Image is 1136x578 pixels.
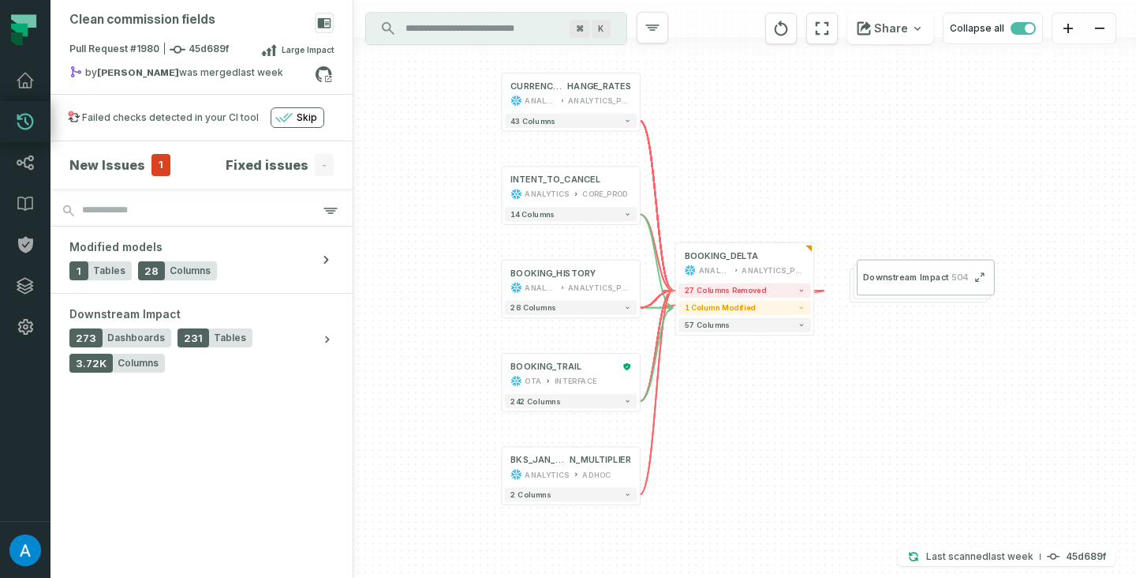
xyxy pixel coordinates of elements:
div: ANALYTICS_PROD [742,265,805,276]
div: INTENT_TO_CANCEL [510,174,600,186]
span: N_MULTIPLIER [570,454,631,466]
span: Pull Request #1980 45d689f [69,42,229,58]
span: 14 columns [510,210,555,219]
span: Downstream Impact [863,272,948,283]
p: Last scanned [926,549,1033,565]
button: Skip [271,107,324,128]
button: Collapse all [943,13,1043,44]
div: by was merged [69,66,315,84]
span: CURRENCY_EXC [510,81,567,92]
div: BKS_JAN_COMMISSION_MULTIPLIER [510,454,631,466]
h4: Fixed issues [226,156,308,175]
span: 1 column modified [685,303,756,312]
span: Columns [170,265,211,277]
h4: New Issues [69,156,145,175]
span: Dashboards [107,332,165,344]
span: Downstream Impact [69,306,181,322]
button: Modified models1Tables28Columns [50,227,353,293]
div: ANALYTICS [525,189,569,201]
a: View on github [313,64,334,84]
span: - [315,154,334,176]
button: zoom in [1052,13,1084,44]
relative-time: Sep 16, 2025, 10:07 AM EDT [238,66,283,78]
span: 1 [69,261,88,280]
button: Last scanned[DATE] 10:27:57 AM45d689f [898,547,1115,566]
div: ADHOC [582,469,611,481]
img: avatar of Adekunle Babatunde [9,535,41,566]
relative-time: Sep 16, 2025, 10:27 AM EDT [988,550,1033,562]
button: New Issues1Fixed issues- [69,154,334,176]
g: Edge from d96154dce97c8f77651f7403e4283909 to 687f4a9bf1021949f90bcc6d96c7b6cd [640,308,673,401]
div: BOOKING_HISTORY [510,268,596,280]
g: Edge from 81e0cd18ace2d35f13556319d16b0d14 to 687f4a9bf1021949f90bcc6d96c7b6cd [640,291,673,308]
span: 27 columns removed [685,286,767,295]
div: Clean commission fields [69,13,215,28]
g: Edge from f043beab9bfda2fc1c29fdeda6334c26 to 687f4a9bf1021949f90bcc6d96c7b6cd [640,291,673,495]
div: BOOKING_TRAIL [510,361,581,373]
strong: Adekunle Babatunde (adekunleba) [97,68,179,77]
span: Press ⌘ + K to focus the search bar [592,20,611,38]
div: ANALYTICS [699,265,731,276]
span: 504 [949,272,969,283]
div: ANALYTICS [525,469,569,481]
span: 231 [177,328,209,347]
g: Edge from b8b215b386840f162dd38131316e9b6c to 687f4a9bf1021949f90bcc6d96c7b6cd [640,121,673,291]
span: 273 [69,328,103,347]
div: BOOKING_DELTA [685,250,759,262]
span: 1 [151,154,170,176]
button: Downstream Impact273Dashboards231Tables3.72KColumns [50,294,353,385]
span: Large Impact [282,43,334,56]
span: 57 columns [685,321,730,329]
div: ANALYTICS [525,95,556,107]
span: 43 columns [510,116,555,125]
div: ANALYTICS_PROD [568,95,631,107]
div: Certified [620,362,632,371]
div: OTA [525,375,541,387]
div: Failed checks detected in your CI tool [82,111,259,124]
span: BKS_JAN_COMMISSIO [510,454,570,466]
div: ANALYTICS [525,282,556,294]
span: 242 columns [510,397,560,406]
span: 28 columns [510,303,555,312]
span: Tables [214,332,246,344]
span: Press ⌘ + K to focus the search bar [570,20,590,38]
span: 2 columns [510,490,551,499]
button: zoom out [1084,13,1115,44]
button: Downstream Impact504 [857,260,995,296]
span: Skip [297,111,317,124]
div: CURRENCY_EXCHANGE_RATES [510,81,631,92]
h4: 45d689f [1066,552,1106,561]
span: 28 [138,261,165,280]
div: CORE_PROD [582,189,628,201]
span: HANGE_RATES [567,81,631,92]
div: ANALYTICS_PROD [568,282,631,294]
span: Columns [118,357,159,370]
span: Tables [93,265,125,277]
div: INTERFACE [555,375,597,387]
button: Share [847,13,933,44]
span: 3.72K [69,354,113,373]
span: Modified models [69,239,163,255]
